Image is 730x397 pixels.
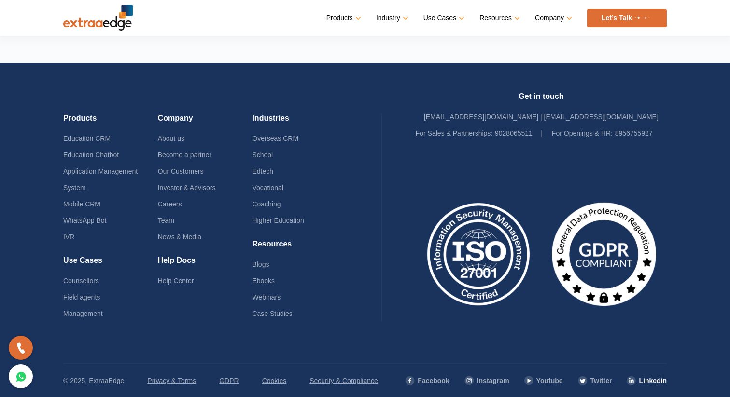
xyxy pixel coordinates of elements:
[147,372,196,389] a: Privacy & Terms
[63,113,158,130] h4: Products
[535,11,570,25] a: Company
[262,372,287,389] a: Cookies
[252,217,304,224] a: Higher Education
[626,372,667,389] a: Linkedin
[63,167,138,192] a: Application Management System
[252,239,347,256] h4: Resources
[252,310,292,317] a: Case Studies
[479,11,518,25] a: Resources
[158,151,211,159] a: Become a partner
[158,200,182,208] a: Careers
[158,233,201,241] a: News & Media
[63,256,158,273] h4: Use Cases
[63,151,119,159] a: Education Chatbot
[552,125,613,141] label: For Openings & HR:
[252,277,275,285] a: Ebooks
[63,277,99,285] a: Counsellors
[587,9,667,27] a: Let’s Talk
[252,151,273,159] a: School
[416,125,493,141] label: For Sales & Partnerships:
[158,256,253,273] h4: Help Docs
[252,184,283,192] a: Vocational
[424,113,659,121] a: [EMAIL_ADDRESS][DOMAIN_NAME] | [EMAIL_ADDRESS][DOMAIN_NAME]
[309,372,378,389] a: Security & Compliance
[63,217,107,224] a: WhatsApp Bot
[615,129,653,137] a: 8956755927
[158,277,194,285] a: Help Center
[158,167,204,175] a: Our Customers
[252,113,347,130] h4: Industries
[158,217,174,224] a: Team
[158,184,216,192] a: Investor & Advisors
[219,372,239,389] a: GDPR
[416,92,667,109] h4: Get in touch
[63,293,100,301] a: Field agents
[495,129,533,137] a: 9028065511
[577,372,612,389] a: Twitter
[252,293,281,301] a: Webinars
[158,113,253,130] h4: Company
[158,135,184,142] a: About us
[464,372,509,389] a: Instagram
[252,135,298,142] a: Overseas CRM
[252,260,269,268] a: Blogs
[524,372,563,389] a: Youtube
[63,200,100,208] a: Mobile CRM
[63,233,74,241] a: IVR
[63,310,103,317] a: Management
[63,372,124,389] p: © 2025, ExtraaEdge
[423,11,463,25] a: Use Cases
[405,372,449,389] a: Facebook
[252,167,273,175] a: Edtech
[376,11,407,25] a: Industry
[63,135,111,142] a: Education CRM
[252,200,281,208] a: Coaching
[326,11,359,25] a: Products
